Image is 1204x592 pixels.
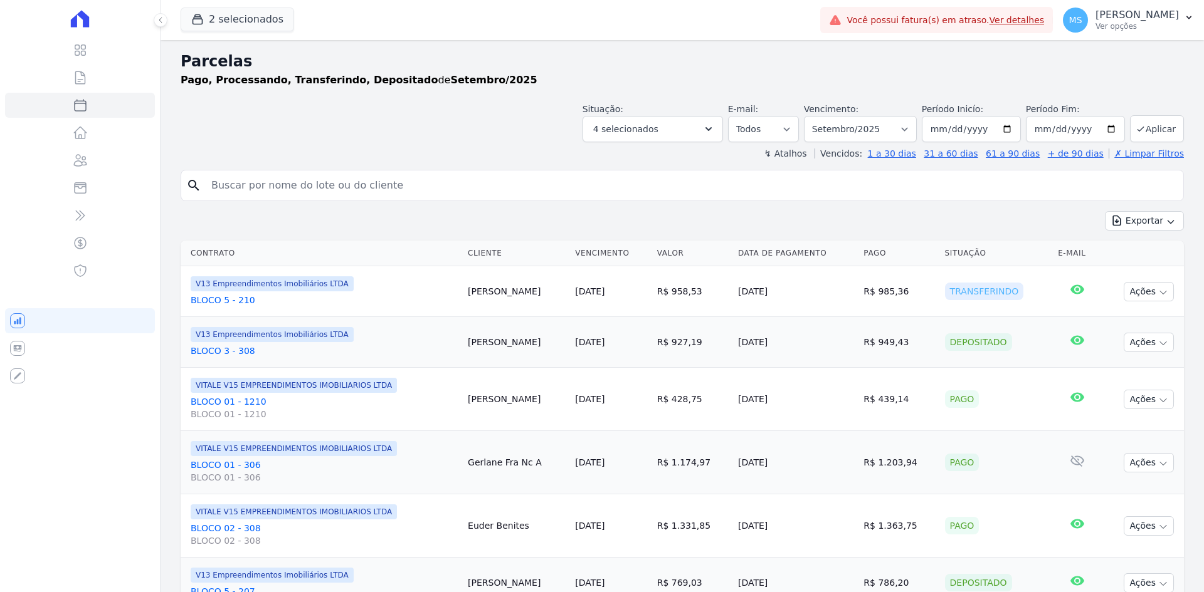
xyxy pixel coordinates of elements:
a: [DATE] [575,457,605,467]
i: search [186,178,201,193]
label: E-mail: [728,104,759,114]
td: R$ 985,36 [858,266,939,317]
a: BLOCO 5 - 210 [191,294,458,306]
a: Ver detalhes [990,15,1045,25]
span: VITALE V15 EMPREENDIMENTOS IMOBILIARIOS LTDA [191,441,397,456]
button: Exportar [1105,211,1184,231]
div: Depositado [945,574,1012,591]
td: [DATE] [733,431,858,494]
label: Vencimento: [804,104,858,114]
div: Pago [945,390,980,408]
div: Pago [945,454,980,471]
span: MS [1069,16,1082,24]
a: + de 90 dias [1048,148,1104,158]
strong: Pago, Processando, Transferindo, Depositado [181,74,438,86]
input: Buscar por nome do lote ou do cliente [204,173,1178,198]
button: Ações [1124,282,1174,301]
label: Período Fim: [1026,103,1125,116]
td: R$ 428,75 [652,368,733,431]
a: [DATE] [575,578,605,588]
strong: Setembro/2025 [450,74,537,86]
td: R$ 927,19 [652,317,733,368]
th: Vencimento [570,241,652,266]
span: Você possui fatura(s) em atraso. [847,14,1044,27]
p: Ver opções [1096,21,1179,31]
th: Cliente [463,241,570,266]
th: E-mail [1053,241,1101,266]
button: Ações [1124,390,1174,409]
td: R$ 1.363,75 [858,494,939,558]
td: R$ 1.331,85 [652,494,733,558]
a: 1 a 30 dias [868,148,916,158]
span: 4 selecionados [593,122,658,137]
td: [DATE] [733,317,858,368]
td: [DATE] [733,494,858,558]
span: V13 Empreendimentos Imobiliários LTDA [191,276,354,291]
td: [PERSON_NAME] [463,266,570,317]
td: R$ 439,14 [858,368,939,431]
button: MS [PERSON_NAME] Ver opções [1053,3,1204,38]
td: R$ 1.203,94 [858,431,939,494]
span: BLOCO 01 - 306 [191,471,458,484]
button: Aplicar [1130,115,1184,142]
button: Ações [1124,333,1174,352]
div: Pago [945,517,980,534]
div: Depositado [945,333,1012,351]
label: Situação: [583,104,623,114]
a: ✗ Limpar Filtros [1109,148,1184,158]
label: Vencidos: [815,148,862,158]
p: de [181,73,537,88]
div: Transferindo [945,283,1024,300]
h2: Parcelas [181,50,1184,73]
p: [PERSON_NAME] [1096,9,1179,21]
span: VITALE V15 EMPREENDIMENTOS IMOBILIARIOS LTDA [191,378,397,393]
button: Ações [1124,453,1174,472]
button: 2 selecionados [181,8,294,31]
a: BLOCO 01 - 306BLOCO 01 - 306 [191,459,458,484]
button: Ações [1124,516,1174,536]
td: Gerlane Fra Nc A [463,431,570,494]
td: R$ 949,43 [858,317,939,368]
span: BLOCO 01 - 1210 [191,408,458,420]
th: Data de Pagamento [733,241,858,266]
td: [DATE] [733,368,858,431]
a: 31 a 60 dias [924,148,978,158]
td: [DATE] [733,266,858,317]
a: 61 a 90 dias [986,148,1040,158]
td: R$ 1.174,97 [652,431,733,494]
td: [PERSON_NAME] [463,368,570,431]
label: Período Inicío: [922,104,983,114]
td: Euder Benites [463,494,570,558]
a: [DATE] [575,286,605,296]
a: [DATE] [575,394,605,404]
td: [PERSON_NAME] [463,317,570,368]
a: [DATE] [575,521,605,531]
a: BLOCO 3 - 308 [191,345,458,357]
span: BLOCO 02 - 308 [191,534,458,547]
span: V13 Empreendimentos Imobiliários LTDA [191,568,354,583]
button: 4 selecionados [583,116,723,142]
th: Pago [858,241,939,266]
a: [DATE] [575,337,605,347]
th: Contrato [181,241,463,266]
a: BLOCO 01 - 1210BLOCO 01 - 1210 [191,395,458,420]
span: VITALE V15 EMPREENDIMENTOS IMOBILIARIOS LTDA [191,504,397,519]
label: ↯ Atalhos [764,148,806,158]
a: BLOCO 02 - 308BLOCO 02 - 308 [191,522,458,547]
span: V13 Empreendimentos Imobiliários LTDA [191,327,354,342]
th: Situação [940,241,1053,266]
